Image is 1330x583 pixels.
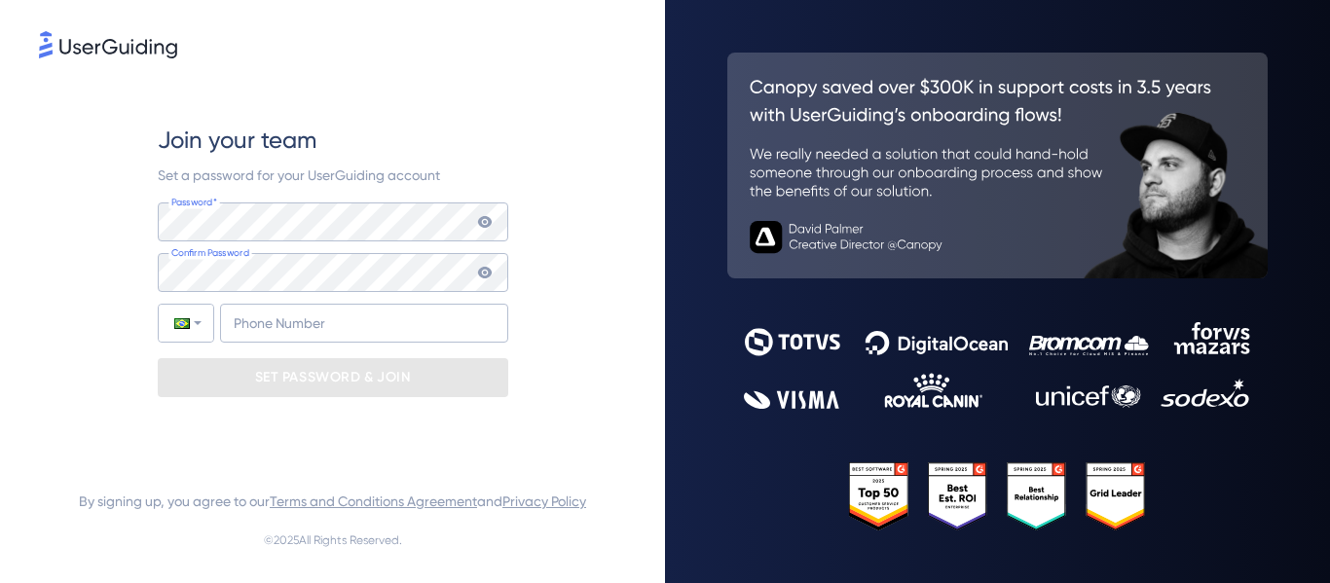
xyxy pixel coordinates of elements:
img: 25303e33045975176eb484905ab012ff.svg [849,462,1146,530]
div: Brazil: + 55 [159,305,213,342]
img: 26c0aa7c25a843aed4baddd2b5e0fa68.svg [727,53,1268,278]
span: © 2025 All Rights Reserved. [264,528,402,552]
a: Terms and Conditions Agreement [270,493,477,509]
p: SET PASSWORD & JOIN [255,362,411,393]
input: Phone Number [220,304,508,343]
img: 9302ce2ac39453076f5bc0f2f2ca889b.svg [744,322,1252,409]
span: By signing up, you agree to our and [79,490,586,513]
span: Join your team [158,125,316,156]
span: Set a password for your UserGuiding account [158,167,440,183]
img: 8faab4ba6bc7696a72372aa768b0286c.svg [39,31,177,58]
a: Privacy Policy [502,493,586,509]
